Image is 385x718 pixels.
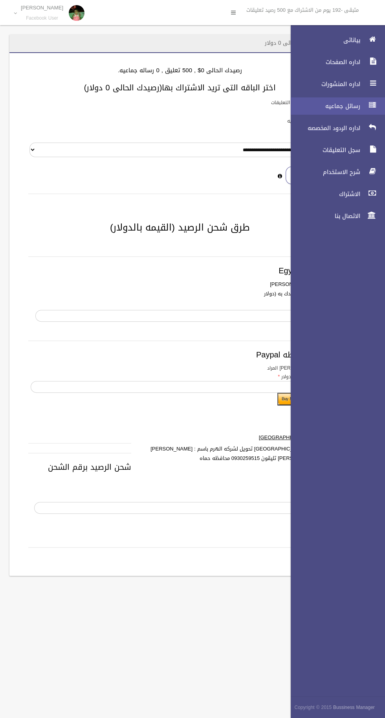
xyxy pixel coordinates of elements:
span: سجل التعليقات [284,146,363,154]
a: اداره المنشورات [284,75,385,93]
a: اداره الصفحات [284,53,385,71]
span: اداره الصفحات [284,58,363,66]
h4: رصيدك الحالى 0$ , 500 تعليق , 0 رساله جماعيه. [19,67,341,74]
span: الاتصال بنا [284,212,363,220]
span: الاشتراك [284,190,363,198]
a: بياناتى [284,31,385,49]
span: اداره المنشورات [284,80,363,88]
label: باقات الرد الالى على التعليقات [271,98,333,107]
span: Copyright © 2015 [294,703,332,712]
a: شرح الاستخدام [284,163,385,181]
h2: طرق شحن الرصيد (القيمه بالدولار) [19,222,341,233]
p: [PERSON_NAME] [21,5,63,11]
a: الاتصال بنا [284,207,385,225]
a: الاشتراك [284,185,385,203]
a: سجل التعليقات [284,141,385,159]
header: الاشتراك - رصيدك الحالى 0 دولار [255,35,350,51]
a: اداره الردود المخصصه [284,119,385,137]
label: داخل [GEOGRAPHIC_DATA] تحويل لشركه الهرم باسم : [PERSON_NAME] [PERSON_NAME] تليقون 0930259515 محا... [131,444,326,463]
label: باقات الرسائل الجماعيه [287,117,333,125]
h3: الدفع بواسطه Paypal [28,350,332,359]
span: شرح الاستخدام [284,168,363,176]
h3: Egypt payment [28,266,332,275]
label: من [GEOGRAPHIC_DATA] [131,433,326,442]
strong: Bussiness Manager [333,703,375,712]
h3: اختر الباقه التى تريد الاشتراك بها(رصيدك الحالى 0 دولار) [19,83,341,92]
span: رسائل جماعيه [284,102,363,110]
a: رسائل جماعيه [284,97,385,115]
span: بياناتى [284,36,363,44]
h3: شحن الرصيد برقم الشحن [28,463,332,471]
small: Facebook User [21,15,63,21]
input: Submit [277,393,335,405]
span: اداره الردود المخصصه [284,124,363,132]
